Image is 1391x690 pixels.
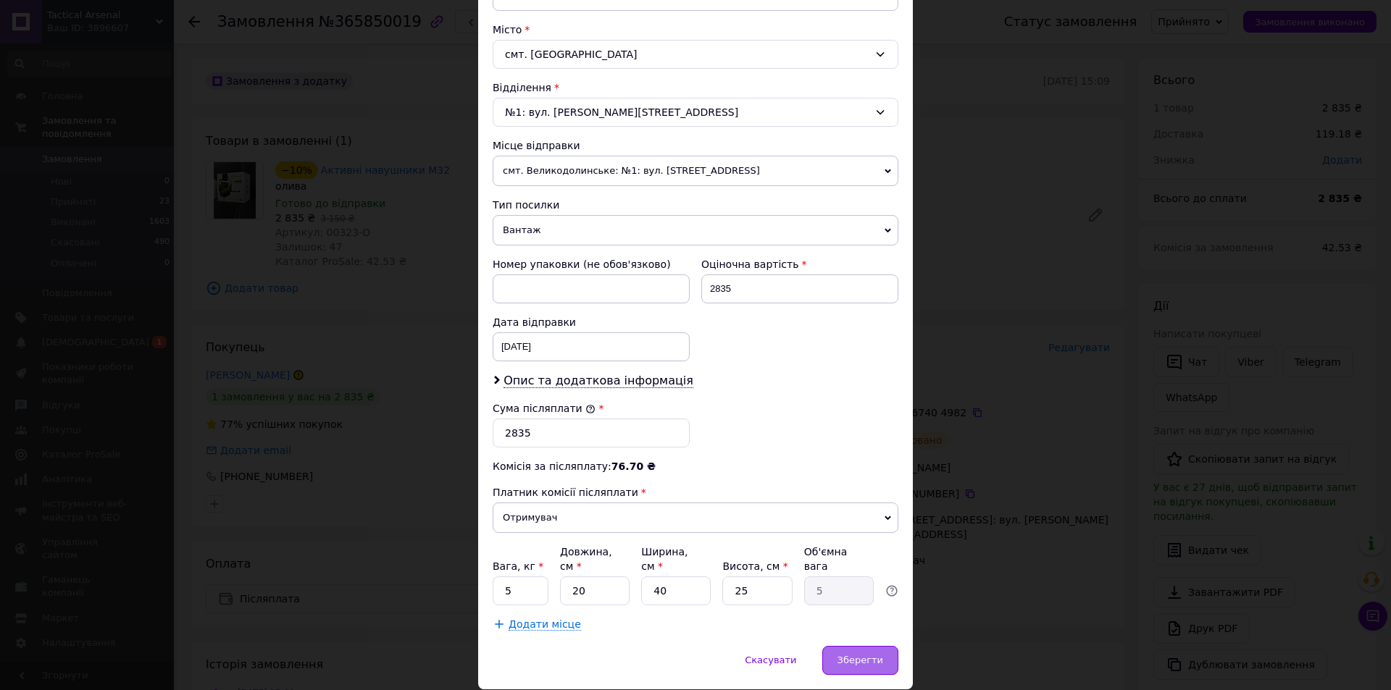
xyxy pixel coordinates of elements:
[493,502,898,533] span: Отримувач
[493,98,898,127] div: №1: вул. [PERSON_NAME][STREET_ADDRESS]
[701,257,898,272] div: Оціночна вартість
[804,544,874,573] div: Об'ємна вага
[509,618,581,631] span: Додати місце
[745,655,796,665] span: Скасувати
[493,80,898,95] div: Відділення
[493,140,580,151] span: Місце відправки
[493,156,898,186] span: смт. Великодолинське: №1: вул. [STREET_ADDRESS]
[493,403,596,414] label: Сума післяплати
[493,487,638,498] span: Платник комісії післяплати
[493,315,690,329] div: Дата відправки
[493,199,559,211] span: Тип посилки
[722,560,788,572] label: Висота, см
[493,257,690,272] div: Номер упаковки (не обов'язково)
[493,560,543,572] label: Вага, кг
[611,460,656,472] span: 76.70 ₴
[560,546,612,572] label: Довжина, см
[493,40,898,69] div: смт. [GEOGRAPHIC_DATA]
[493,215,898,245] span: Вантаж
[641,546,688,572] label: Ширина, см
[493,22,898,37] div: Місто
[493,459,898,474] div: Комісія за післяплату:
[504,374,693,388] span: Опис та додаткова інформація
[837,655,883,665] span: Зберегти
